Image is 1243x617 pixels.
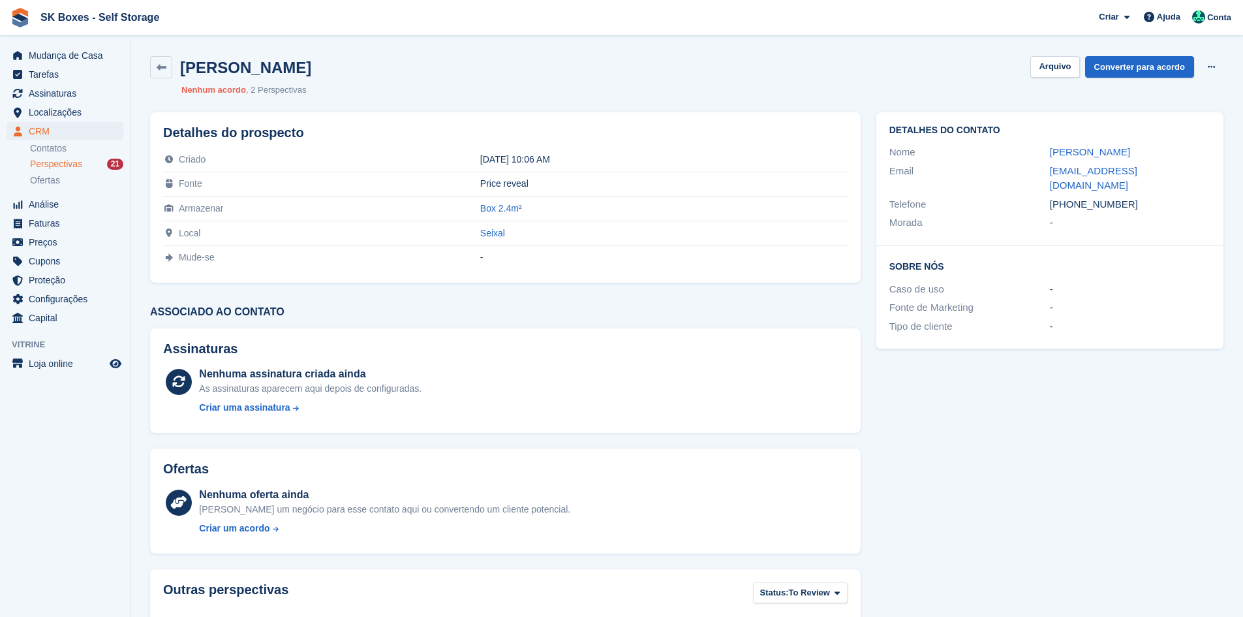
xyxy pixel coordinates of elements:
div: [PERSON_NAME] um negócio para esse contato aqui ou convertendo um cliente potencial. [199,503,570,516]
span: Ofertas [30,174,60,187]
div: As assinaturas aparecem aqui depois de configuradas. [199,382,422,396]
a: menu [7,309,123,327]
img: SK Boxes - Comercial [1192,10,1205,24]
div: Nome [889,145,1050,160]
span: Mude-se [179,252,214,262]
div: - [1050,282,1210,297]
div: - [480,252,848,262]
span: Faturas [29,214,107,232]
span: Proteção [29,271,107,289]
img: stora-icon-8386f47178a22dfd0bd8f6a31ec36ba5ce8667c1dd55bd0f319d3a0aa187defe.svg [10,8,30,27]
span: Armazenar [179,203,223,214]
span: Status: [760,586,789,599]
span: CRM [29,122,107,140]
a: [EMAIL_ADDRESS][DOMAIN_NAME] [1050,165,1137,191]
span: Preços [29,233,107,251]
a: Perspectivas 21 [30,157,123,171]
span: Local [179,228,200,238]
a: Box 2.4m² [480,203,522,214]
h2: Sobre Nós [889,259,1210,272]
span: Loja online [29,355,107,373]
button: Status: To Review [753,582,848,604]
span: Mudança de Casa [29,46,107,65]
div: Nenhuma assinatura criada ainda [199,366,422,382]
div: Nenhuma oferta ainda [199,487,570,503]
span: Ajuda [1157,10,1180,24]
a: Criar uma assinatura [199,401,422,415]
div: Telefone [889,197,1050,212]
a: Converter para acordo [1085,56,1194,78]
div: Morada [889,215,1050,230]
li: Nenhum acordo [181,84,246,97]
a: menu [7,271,123,289]
a: menu [7,46,123,65]
div: Caso de uso [889,282,1050,297]
span: Vitrine [12,338,130,351]
div: - [1050,300,1210,315]
span: Cupons [29,252,107,270]
div: Price reveal [480,178,848,189]
span: Configurações [29,290,107,308]
h2: Outras perspectivas [163,582,288,607]
div: [PHONE_NUMBER] [1050,197,1210,212]
span: Localizações [29,103,107,121]
a: Contatos [30,142,123,155]
h2: Detalhes do prospecto [163,125,848,140]
span: Capital [29,309,107,327]
a: Seixal [480,228,505,238]
li: 2 Perspectivas [246,84,307,97]
a: menu [7,355,123,373]
a: menu [7,252,123,270]
a: SK Boxes - Self Storage [35,7,164,28]
div: [DATE] 10:06 AM [480,154,848,165]
div: Criar uma assinatura [199,401,290,415]
div: Criar um acordo [199,522,269,535]
h2: Ofertas [163,462,209,477]
h2: Assinaturas [163,341,848,356]
div: 21 [107,159,123,170]
span: Perspectivas [30,158,82,170]
div: Tipo de cliente [889,319,1050,334]
a: menu [7,214,123,232]
a: menu [7,103,123,121]
div: Email [889,164,1050,193]
a: [PERSON_NAME] [1050,146,1130,157]
span: Criado [179,154,206,165]
a: menu [7,84,123,103]
div: Fonte de Marketing [889,300,1050,315]
a: menu [7,233,123,251]
div: - [1050,215,1210,230]
a: menu [7,122,123,140]
a: menu [7,65,123,84]
div: - [1050,319,1210,334]
span: Conta [1207,11,1231,24]
span: Criar [1099,10,1118,24]
a: menu [7,290,123,308]
span: Análise [29,195,107,214]
h3: Associado ao contato [150,306,861,318]
a: Criar um acordo [199,522,570,535]
h2: Detalhes do contato [889,125,1210,136]
span: Tarefas [29,65,107,84]
a: menu [7,195,123,214]
a: Ofertas [30,174,123,187]
span: Fonte [179,178,202,189]
a: Loja de pré-visualização [108,356,123,372]
span: To Review [789,586,830,599]
button: Arquivo [1030,56,1079,78]
span: Assinaturas [29,84,107,103]
h2: [PERSON_NAME] [180,59,311,76]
